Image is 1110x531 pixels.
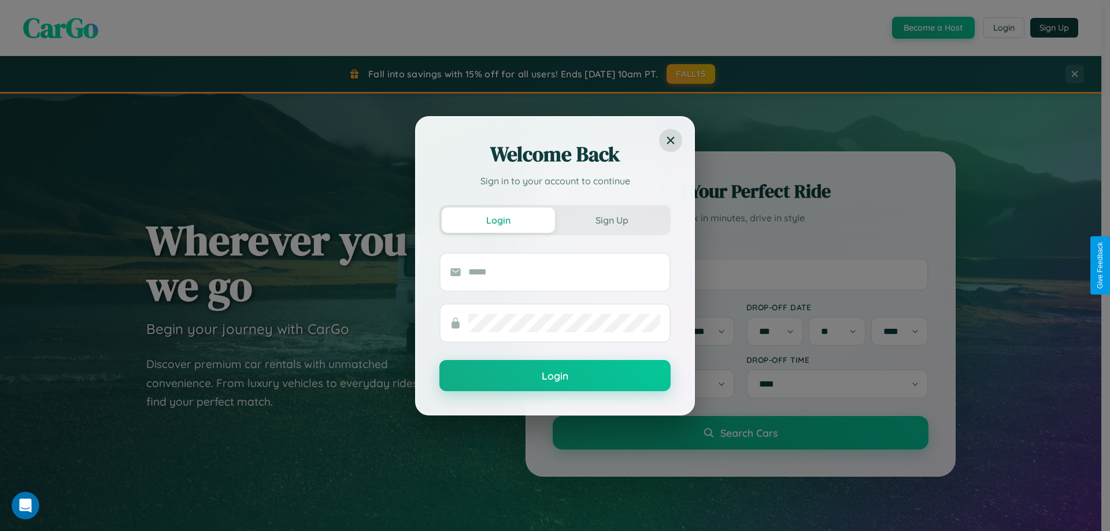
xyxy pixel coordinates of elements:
[439,140,671,168] h2: Welcome Back
[439,360,671,391] button: Login
[12,492,39,519] iframe: Intercom live chat
[439,174,671,188] p: Sign in to your account to continue
[442,207,555,233] button: Login
[1096,242,1104,289] div: Give Feedback
[555,207,668,233] button: Sign Up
